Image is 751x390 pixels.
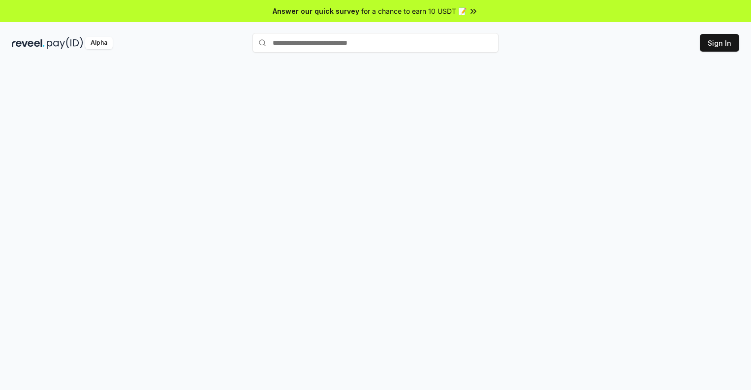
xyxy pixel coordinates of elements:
[273,6,359,16] span: Answer our quick survey
[361,6,467,16] span: for a chance to earn 10 USDT 📝
[12,37,45,49] img: reveel_dark
[85,37,113,49] div: Alpha
[700,34,739,52] button: Sign In
[47,37,83,49] img: pay_id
